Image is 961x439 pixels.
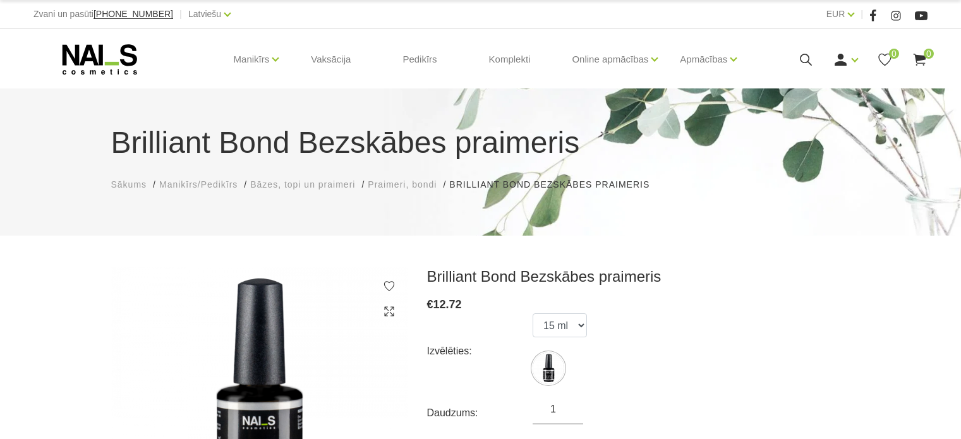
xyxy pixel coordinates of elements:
[912,52,928,68] a: 0
[392,29,447,90] a: Pedikīrs
[427,403,533,423] div: Daudzums:
[533,352,564,384] img: ...
[301,29,361,90] a: Vaksācija
[234,34,270,85] a: Manikīrs
[861,6,863,22] span: |
[427,341,533,361] div: Izvēlēties:
[826,6,845,21] a: EUR
[111,178,147,191] a: Sākums
[368,179,437,189] span: Praimeri, bondi
[111,120,850,165] h1: Brilliant Bond Bezskābes praimeris
[250,178,355,191] a: Bāzes, topi un praimeri
[427,298,433,311] span: €
[250,179,355,189] span: Bāzes, topi un praimeri
[159,179,238,189] span: Manikīrs/Pedikīrs
[188,6,221,21] a: Latviešu
[94,9,173,19] a: [PHONE_NUMBER]
[479,29,541,90] a: Komplekti
[111,179,147,189] span: Sākums
[572,34,648,85] a: Online apmācības
[877,52,893,68] a: 0
[924,49,934,59] span: 0
[889,49,899,59] span: 0
[179,6,182,22] span: |
[680,34,727,85] a: Apmācības
[368,178,437,191] a: Praimeri, bondi
[433,298,462,311] span: 12.72
[159,178,238,191] a: Manikīrs/Pedikīrs
[449,178,662,191] li: Brilliant Bond Bezskābes praimeris
[33,6,173,22] div: Zvani un pasūti
[427,267,850,286] h3: Brilliant Bond Bezskābes praimeris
